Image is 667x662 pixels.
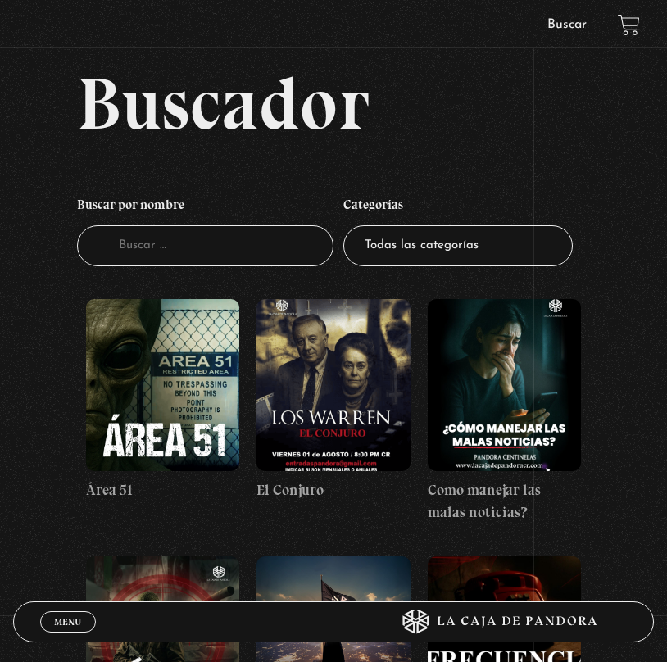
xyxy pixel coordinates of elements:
[256,479,411,501] h4: El Conjuro
[77,189,333,225] h4: Buscar por nombre
[256,299,411,501] a: El Conjuro
[54,617,81,627] span: Menu
[343,189,573,225] h4: Categorías
[77,66,653,140] h2: Buscador
[618,14,640,36] a: View your shopping cart
[428,479,582,524] h4: Como manejar las malas noticias?
[49,631,88,642] span: Cerrar
[547,18,587,31] a: Buscar
[86,299,240,501] a: Área 51
[428,299,582,524] a: Como manejar las malas noticias?
[86,479,240,501] h4: Área 51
